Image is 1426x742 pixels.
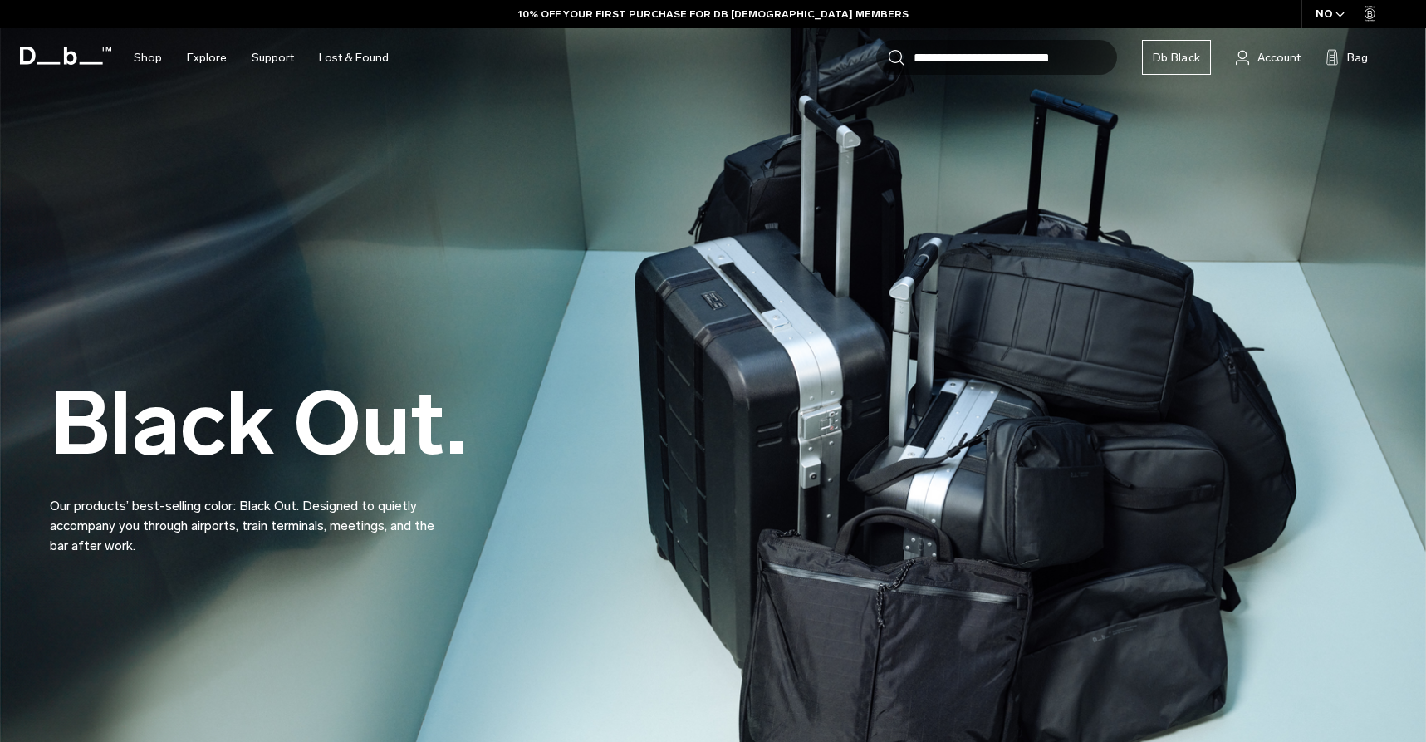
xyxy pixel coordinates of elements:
h2: Black Out. [50,381,467,468]
span: Bag [1347,49,1368,66]
nav: Main Navigation [121,28,401,87]
a: 10% OFF YOUR FIRST PURCHASE FOR DB [DEMOGRAPHIC_DATA] MEMBERS [518,7,909,22]
a: Account [1236,47,1301,67]
span: Account [1257,49,1301,66]
p: Our products’ best-selling color: Black Out. Designed to quietly accompany you through airports, ... [50,476,448,556]
button: Bag [1326,47,1368,67]
a: Explore [187,28,227,87]
a: Support [252,28,294,87]
a: Shop [134,28,162,87]
a: Lost & Found [319,28,389,87]
a: Db Black [1142,40,1211,75]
